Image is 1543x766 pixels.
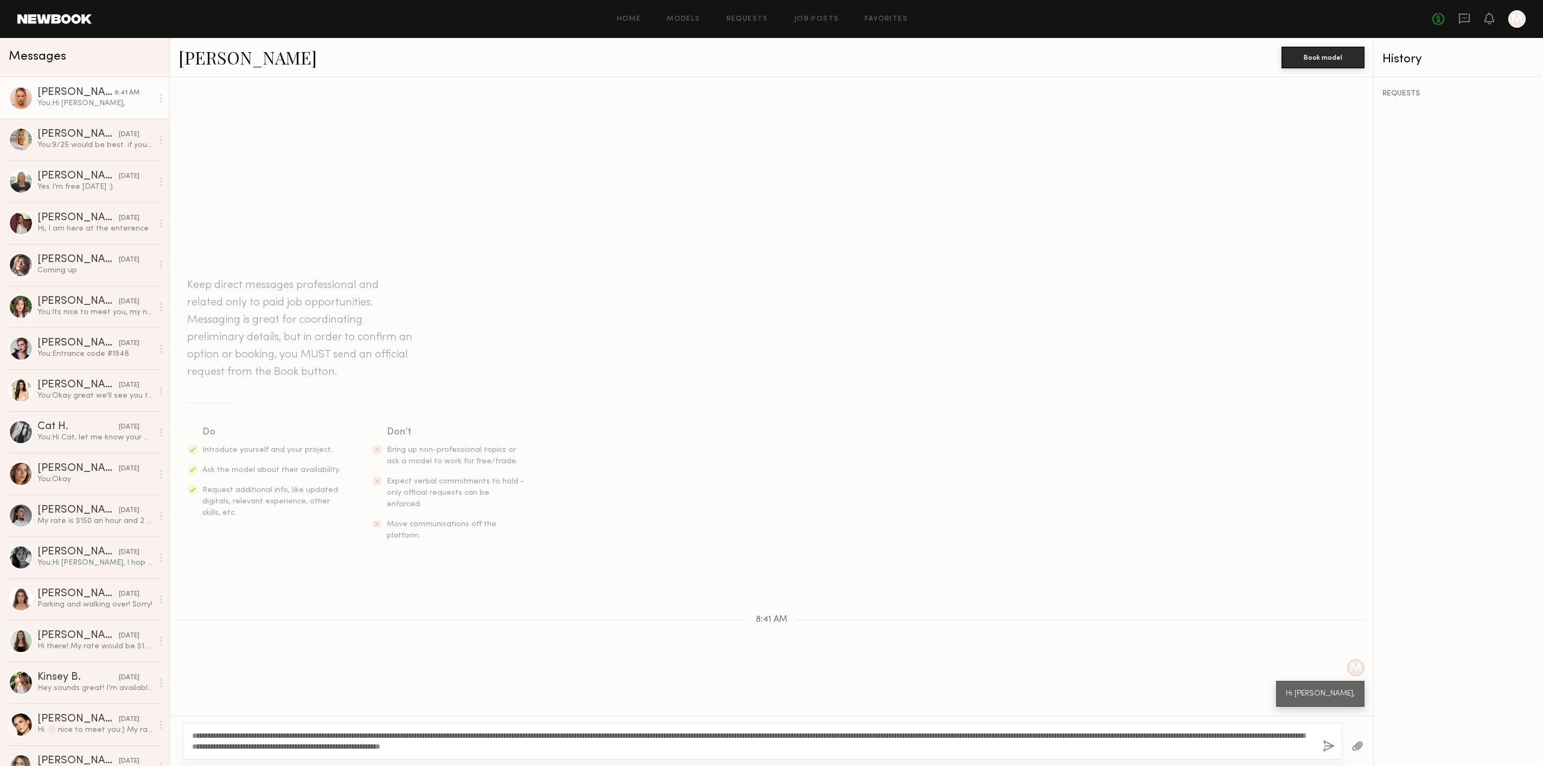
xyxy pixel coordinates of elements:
span: Move communications off the platform. [387,521,496,539]
div: You: 9/25 would be best. if you can come at 11am that would be great. We have our way of posing, ... [37,140,153,150]
header: Keep direct messages professional and related only to paid job opportunities. Messaging is great ... [187,277,415,381]
div: [DATE] [119,255,139,265]
div: 8:41 AM [114,88,139,98]
div: You: Hi [PERSON_NAME], I hop you are well :) I just wanted to see if your available [DATE] (5/20)... [37,558,153,568]
a: Home [617,16,641,23]
div: [PERSON_NAME] [37,630,119,641]
div: My rate is $150 an hour and 2 hours minimum [37,516,153,526]
div: You: Hi Cat, let me know your availability [37,432,153,443]
div: Kinsey B. [37,672,119,683]
div: You: Its nice to meet you, my name is [PERSON_NAME] and I am the Head Designer at Blue B Collecti... [37,307,153,317]
div: [PERSON_NAME] [37,547,119,558]
span: Ask the model about their availability. [202,467,340,474]
div: History [1382,53,1534,66]
div: Hey sounds great! I’m available [DATE] & [DATE]! My current rate is $120 per hr 😊 [37,683,153,693]
div: You: Okay [37,474,153,484]
a: [PERSON_NAME] [178,46,317,69]
div: Cat H. [37,422,119,432]
div: Hi, I am here at the enterence [37,224,153,234]
div: [DATE] [119,339,139,349]
div: [DATE] [119,464,139,474]
div: You: Entrance code #1948 [37,349,153,359]
div: [DATE] [119,297,139,307]
div: Hi there! My rate would be $100/hr after fees so a $200 flat rate. [37,641,153,652]
div: [DATE] [119,547,139,558]
div: [PERSON_NAME] [37,213,119,224]
div: [DATE] [119,171,139,182]
div: [PERSON_NAME] [37,505,119,516]
div: [DATE] [119,631,139,641]
span: Expect verbal commitments to hold - only official requests can be enforced. [387,478,524,508]
div: Hi [PERSON_NAME], [1286,688,1355,700]
div: [DATE] [119,130,139,140]
div: [PERSON_NAME] [37,296,119,307]
div: [DATE] [119,714,139,725]
span: 8:41 AM [756,615,787,624]
div: Hi 👋🏻 nice to meet you:) My rate is 150$ per hour, minimum of two hours. [37,725,153,735]
div: Don’t [387,425,526,440]
div: Yes I’m free [DATE] :) [37,182,153,192]
span: Bring up non-professional topics or ask a model to work for free/trade. [387,446,518,465]
div: [PERSON_NAME] [37,254,119,265]
div: [DATE] [119,422,139,432]
div: [PERSON_NAME] [37,338,119,349]
span: Messages [9,50,66,63]
div: [PERSON_NAME] [37,380,119,391]
a: Requests [726,16,768,23]
div: [PERSON_NAME] [37,463,119,474]
div: You: Okay great we'll see you then [37,391,153,401]
div: [DATE] [119,673,139,683]
div: [PERSON_NAME] [37,714,119,725]
div: Do [202,425,341,440]
div: [PERSON_NAME] [37,171,119,182]
div: [PERSON_NAME] [37,87,114,98]
div: You: Hi [PERSON_NAME], [37,98,153,108]
div: [PERSON_NAME] [37,129,119,140]
div: [DATE] [119,380,139,391]
div: Coming up [37,265,153,276]
a: Book model [1281,52,1365,61]
a: Models [667,16,700,23]
span: Introduce yourself and your project. [202,446,333,454]
a: Job Posts [794,16,839,23]
div: [PERSON_NAME] [37,589,119,599]
span: Request additional info, like updated digitals, relevant experience, other skills, etc. [202,487,338,516]
div: [DATE] [119,213,139,224]
div: Parking and walking over! Sorry! [37,599,153,610]
div: [DATE] [119,506,139,516]
a: M [1508,10,1526,28]
div: REQUESTS [1382,90,1534,98]
a: Favorites [865,16,908,23]
button: Book model [1281,47,1365,68]
div: [DATE] [119,589,139,599]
